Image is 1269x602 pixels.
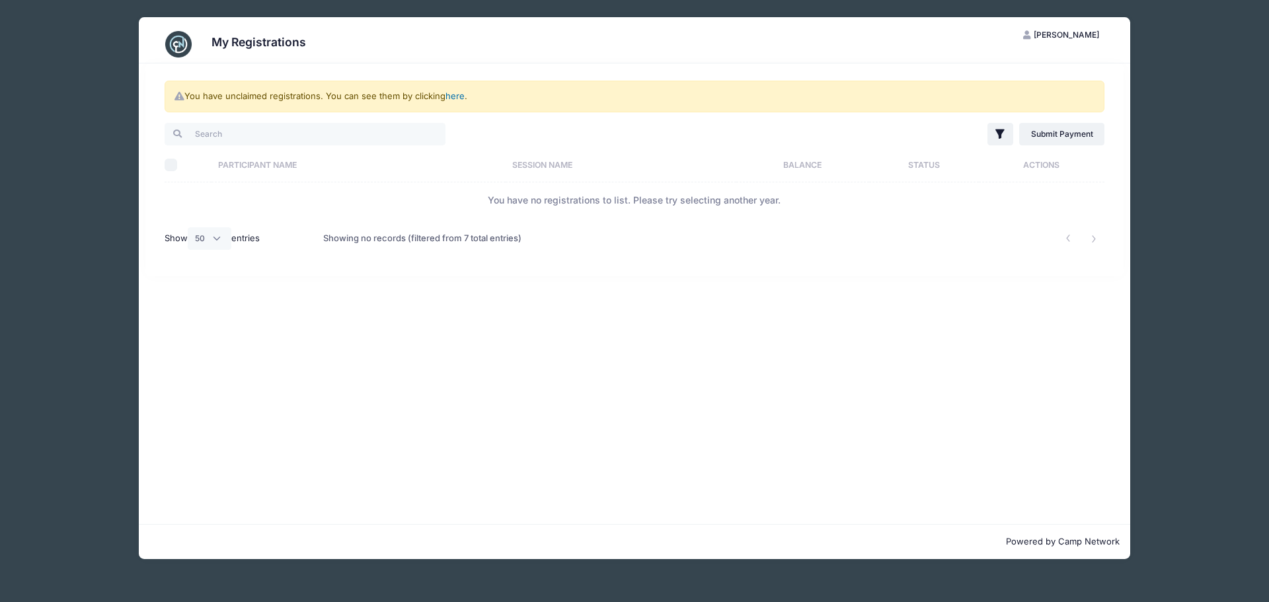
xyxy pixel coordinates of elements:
[445,91,465,101] a: here
[165,227,260,250] label: Show entries
[188,227,231,250] select: Showentries
[1019,123,1104,145] a: Submit Payment
[506,147,736,182] th: Session Name: activate to sort column ascending
[211,35,306,49] h3: My Registrations
[149,535,1120,548] p: Powered by Camp Network
[165,123,445,145] input: Search
[323,223,521,254] div: Showing no records (filtered from 7 total entries)
[165,81,1104,112] div: You have unclaimed registrations. You can see them by clicking .
[165,31,192,57] img: CampNetwork
[736,147,869,182] th: Balance: activate to sort column ascending
[165,182,1104,217] td: You have no registrations to list. Please try selecting another year.
[1034,30,1099,40] span: [PERSON_NAME]
[165,147,211,182] th: Select All
[211,147,506,182] th: Participant Name: activate to sort column ascending
[979,147,1104,182] th: Actions: activate to sort column ascending
[869,147,979,182] th: Status: activate to sort column ascending
[1012,24,1111,46] button: [PERSON_NAME]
